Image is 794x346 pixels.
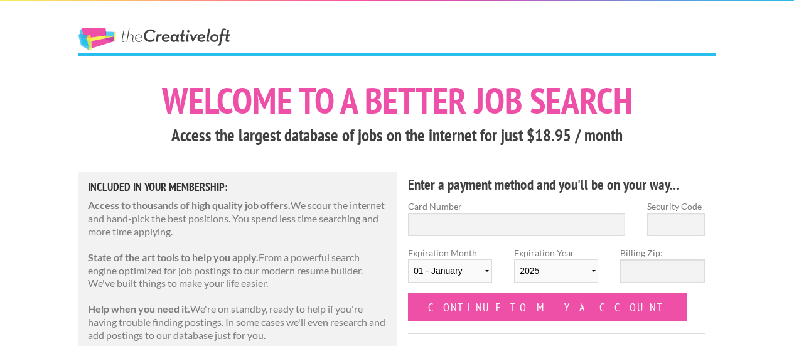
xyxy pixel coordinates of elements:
[408,246,492,293] label: Expiration Month
[88,303,388,342] p: We're on standby, ready to help if you're having trouble finding postings. In some cases we'll ev...
[78,82,716,119] h1: Welcome to a better job search
[88,251,388,290] p: From a powerful search engine optimized for job postings to our modern resume builder. We've buil...
[88,199,291,211] strong: Access to thousands of high quality job offers.
[88,199,388,238] p: We scour the internet and hand-pick the best positions. You spend less time searching and more ti...
[514,259,598,283] select: Expiration Year
[408,175,705,195] h4: Enter a payment method and you'll be on your way...
[88,181,388,193] h5: Included in Your Membership:
[88,303,190,315] strong: Help when you need it.
[408,200,625,213] label: Card Number
[514,246,598,293] label: Expiration Year
[408,259,492,283] select: Expiration Month
[647,200,705,213] label: Security Code
[78,28,230,50] a: The Creative Loft
[408,293,687,321] input: Continue to my account
[620,246,704,259] label: Billing Zip:
[88,251,259,263] strong: State of the art tools to help you apply.
[78,124,716,148] h3: Access the largest database of jobs on the internet for just $18.95 / month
